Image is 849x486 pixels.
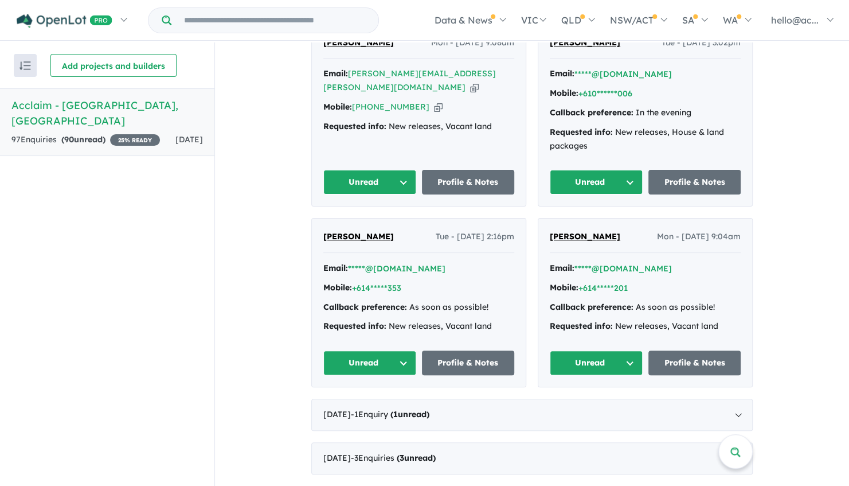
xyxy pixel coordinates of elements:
span: 25 % READY [110,134,160,146]
button: Copy [470,81,479,94]
strong: Mobile: [550,88,578,98]
a: [PERSON_NAME] [550,230,620,244]
span: hello@ac... [771,14,819,26]
div: 97 Enquir ies [11,133,160,147]
button: Unread [323,170,416,195]
div: New releases, Vacant land [323,120,514,134]
span: 90 [64,134,74,145]
strong: Email: [323,263,348,273]
span: Tue - [DATE] 3:02pm [662,36,741,50]
strong: Requested info: [323,321,386,331]
span: [PERSON_NAME] [323,37,394,48]
a: [PERSON_NAME] [323,36,394,50]
div: [DATE] [311,442,753,475]
strong: Callback preference: [550,302,633,312]
strong: Requested info: [550,127,613,137]
strong: Requested info: [550,321,613,331]
span: [PERSON_NAME] [323,231,394,242]
span: 3 [400,453,404,463]
div: As soon as possible! [323,301,514,314]
div: [DATE] [311,399,753,431]
strong: ( unread) [61,134,105,145]
strong: Callback preference: [323,302,407,312]
span: 1 [393,409,398,419]
strong: Mobile: [323,282,352,293]
strong: Mobile: [323,102,352,112]
a: Profile & Notes [648,351,741,375]
span: [PERSON_NAME] [550,231,620,242]
button: Add projects and builders [50,54,177,77]
strong: ( unread) [390,409,429,419]
strong: Email: [550,68,574,79]
span: Mon - [DATE] 9:04am [657,230,741,244]
strong: Mobile: [550,282,578,293]
a: [PHONE_NUMBER] [352,102,429,112]
a: [PERSON_NAME] [550,36,620,50]
div: New releases, House & land packages [550,126,741,153]
div: New releases, Vacant land [550,320,741,333]
strong: Callback preference: [550,107,633,118]
strong: Email: [323,68,348,79]
div: In the evening [550,106,741,120]
strong: Email: [550,263,574,273]
img: sort.svg [19,61,31,70]
a: Profile & Notes [422,170,515,195]
a: Profile & Notes [422,351,515,375]
span: Mon - [DATE] 9:08am [431,36,514,50]
div: New releases, Vacant land [323,320,514,333]
span: - 3 Enquir ies [351,453,436,463]
a: [PERSON_NAME] [323,230,394,244]
h5: Acclaim - [GEOGRAPHIC_DATA] , [GEOGRAPHIC_DATA] [11,98,203,129]
button: Unread [550,170,643,195]
div: As soon as possible! [550,301,741,314]
span: [PERSON_NAME] [550,37,620,48]
strong: ( unread) [397,453,436,463]
span: Tue - [DATE] 2:16pm [436,230,514,244]
strong: Requested info: [323,121,386,131]
img: Openlot PRO Logo White [17,14,112,28]
button: Copy [434,101,443,113]
button: Unread [323,351,416,375]
input: Try estate name, suburb, builder or developer [174,8,376,33]
span: - 1 Enquir y [351,409,429,419]
a: Profile & Notes [648,170,741,195]
button: Unread [550,351,643,375]
span: [DATE] [175,134,203,145]
a: [PERSON_NAME][EMAIL_ADDRESS][PERSON_NAME][DOMAIN_NAME] [323,68,496,92]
